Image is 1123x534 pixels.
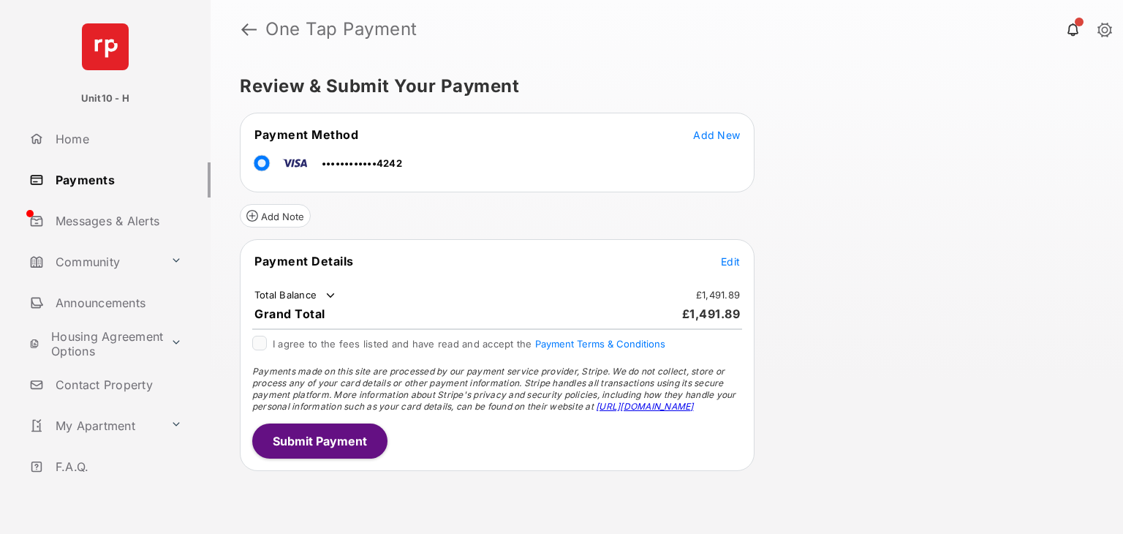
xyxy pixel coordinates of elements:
[23,408,165,443] a: My Apartment
[23,203,211,238] a: Messages & Alerts
[23,449,211,484] a: F.A.Q.
[23,162,211,198] a: Payments
[240,204,311,227] button: Add Note
[81,91,129,106] p: Unit10 - H
[273,338,665,350] span: I agree to the fees listed and have read and accept the
[252,424,387,459] button: Submit Payment
[23,490,188,525] a: Important Links
[82,23,129,70] img: svg+xml;base64,PHN2ZyB4bWxucz0iaHR0cDovL3d3dy53My5vcmcvMjAwMC9zdmciIHdpZHRoPSI2NCIgaGVpZ2h0PSI2NC...
[240,78,1082,95] h5: Review & Submit Your Payment
[693,127,740,142] button: Add New
[254,254,354,268] span: Payment Details
[254,307,325,321] span: Grand Total
[23,121,211,157] a: Home
[265,20,417,38] strong: One Tap Payment
[254,288,338,303] td: Total Balance
[23,244,165,279] a: Community
[23,367,211,402] a: Contact Property
[254,127,358,142] span: Payment Method
[682,307,741,321] span: £1,491.89
[535,338,665,350] button: I agree to the fees listed and have read and accept the
[721,255,740,268] span: Edit
[693,129,740,141] span: Add New
[721,254,740,268] button: Edit
[23,285,211,320] a: Announcements
[695,288,741,301] td: £1,491.89
[23,326,165,361] a: Housing Agreement Options
[322,157,402,169] span: ••••••••••••4242
[252,366,736,412] span: Payments made on this site are processed by our payment service provider, Stripe. We do not colle...
[596,401,693,412] a: [URL][DOMAIN_NAME]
